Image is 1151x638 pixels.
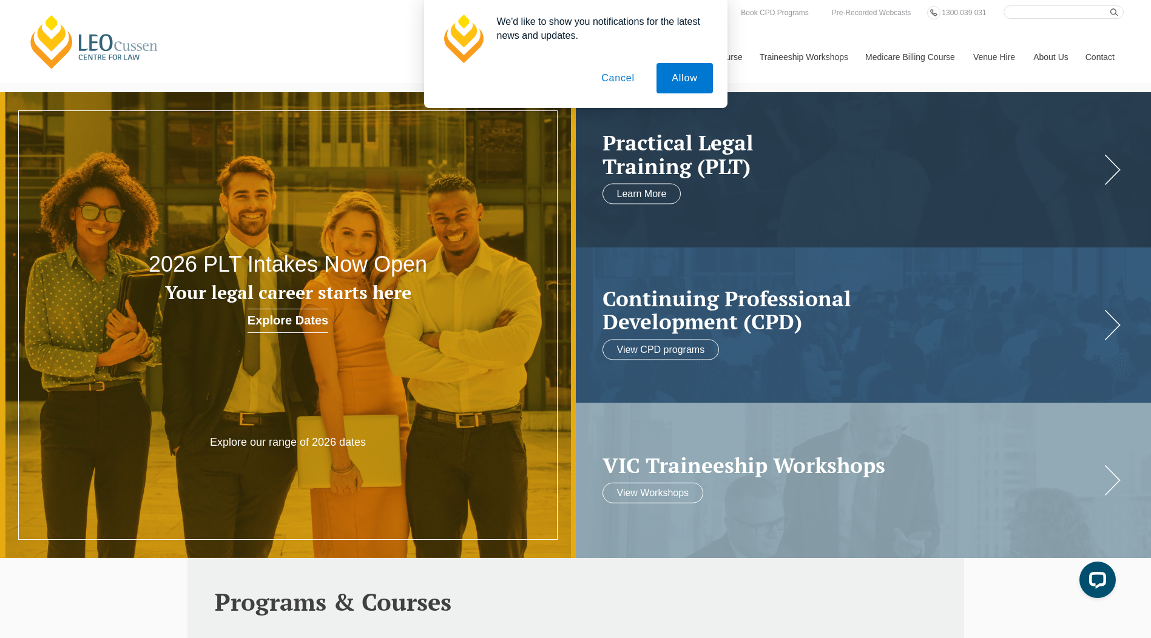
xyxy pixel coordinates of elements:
[215,588,937,615] h2: Programs & Courses
[603,483,704,503] a: View Workshops
[603,131,1101,178] h2: Practical Legal Training (PLT)
[603,286,1101,333] h2: Continuing Professional Development (CPD)
[248,309,328,333] a: Explore Dates
[487,15,713,42] div: We'd like to show you notifications for the latest news and updates.
[603,339,720,360] a: View CPD programs
[115,252,461,277] h2: 2026 PLT Intakes Now Open
[1070,557,1121,608] iframe: LiveChat chat widget
[439,15,487,63] img: notification icon
[173,435,403,449] p: Explore our range of 2026 dates
[603,453,1101,477] a: VIC Traineeship Workshops
[586,63,650,93] button: Cancel
[603,286,1101,333] a: Continuing ProfessionalDevelopment (CPD)
[603,184,681,204] a: Learn More
[115,283,461,303] h3: Your legal career starts here
[603,131,1101,178] a: Practical LegalTraining (PLT)
[657,63,712,93] button: Allow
